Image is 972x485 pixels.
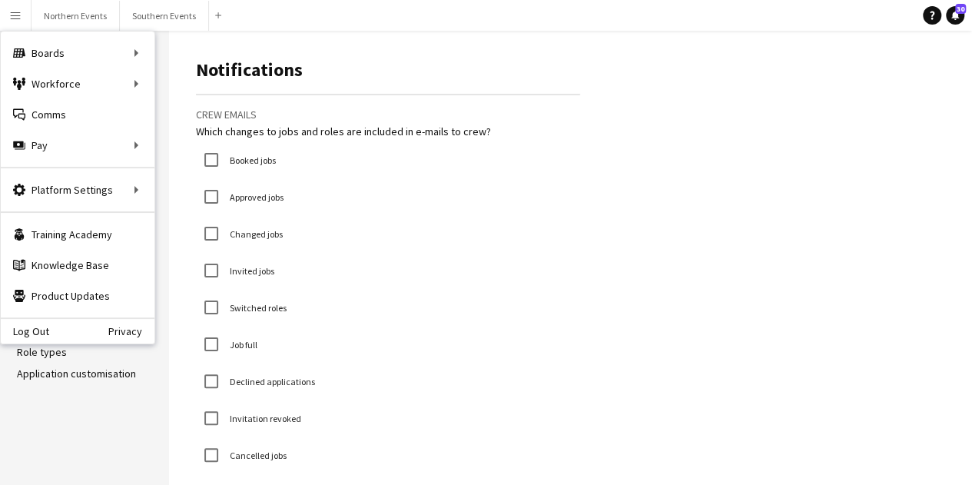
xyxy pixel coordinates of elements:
div: Boards [1,38,154,68]
div: Platform Settings [1,174,154,205]
label: Invitation revoked [227,413,301,424]
a: Application customisation [17,367,136,380]
a: Log Out [1,325,49,337]
h1: Notifications [196,58,580,81]
label: Cancelled jobs [227,450,287,461]
a: Product Updates [1,281,154,311]
a: Comms [1,99,154,130]
div: Which changes to jobs and roles are included in e-mails to crew? [196,125,580,138]
button: Northern Events [32,1,120,31]
label: Invited jobs [227,265,274,277]
h3: Crew emails [196,108,580,121]
div: Workforce [1,68,154,99]
a: Role types [17,345,67,359]
span: 30 [955,4,966,14]
a: Training Academy [1,219,154,250]
a: 30 [946,6,964,25]
label: Declined applications [227,376,315,387]
label: Switched roles [227,302,287,314]
a: Privacy [108,325,154,337]
label: Job full [227,339,257,350]
label: Booked jobs [227,154,276,166]
button: Southern Events [120,1,209,31]
label: Approved jobs [227,191,284,203]
a: Knowledge Base [1,250,154,281]
div: Pay [1,130,154,161]
label: Changed jobs [227,228,283,240]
